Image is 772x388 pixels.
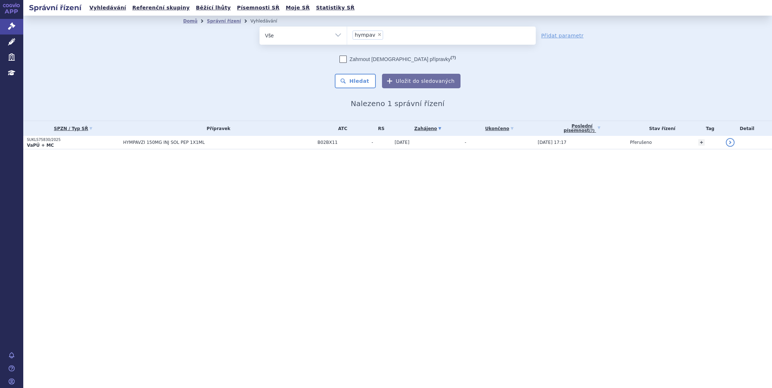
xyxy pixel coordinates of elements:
span: [DATE] 17:17 [538,140,567,145]
a: Ukončeno [465,124,534,134]
span: B02BX11 [318,140,368,145]
h2: Správní řízení [23,3,87,13]
p: SUKLS75830/2025 [27,137,120,142]
th: Tag [695,121,722,136]
a: Referenční skupiny [130,3,192,13]
th: Stav řízení [626,121,695,136]
a: Písemnosti SŘ [235,3,282,13]
a: Moje SŘ [284,3,312,13]
span: × [377,32,382,37]
th: ATC [314,121,368,136]
a: Vyhledávání [87,3,128,13]
span: Nalezeno 1 správní řízení [351,99,445,108]
abbr: (?) [451,55,456,60]
a: Přidat parametr [541,32,584,39]
a: Poslednípísemnost(?) [538,121,627,136]
th: Detail [722,121,772,136]
button: Uložit do sledovaných [382,74,461,88]
a: Zahájeno [395,124,461,134]
th: RS [368,121,391,136]
a: Správní řízení [207,19,241,24]
abbr: (?) [589,129,595,133]
span: hympav [355,32,375,37]
span: - [371,140,391,145]
a: Domů [183,19,197,24]
a: Statistiky SŘ [314,3,357,13]
span: HYMPAVZI 150MG INJ SOL PEP 1X1ML [123,140,305,145]
th: Přípravek [120,121,314,136]
label: Zahrnout [DEMOGRAPHIC_DATA] přípravky [339,56,456,63]
button: Hledat [335,74,376,88]
span: Přerušeno [630,140,652,145]
li: Vyhledávání [250,16,287,27]
strong: VaPÚ + MC [27,143,54,148]
span: - [465,140,466,145]
a: Běžící lhůty [194,3,233,13]
a: + [698,139,705,146]
a: SPZN / Typ SŘ [27,124,120,134]
span: [DATE] [395,140,410,145]
a: detail [726,138,735,147]
input: hympav [385,30,389,39]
